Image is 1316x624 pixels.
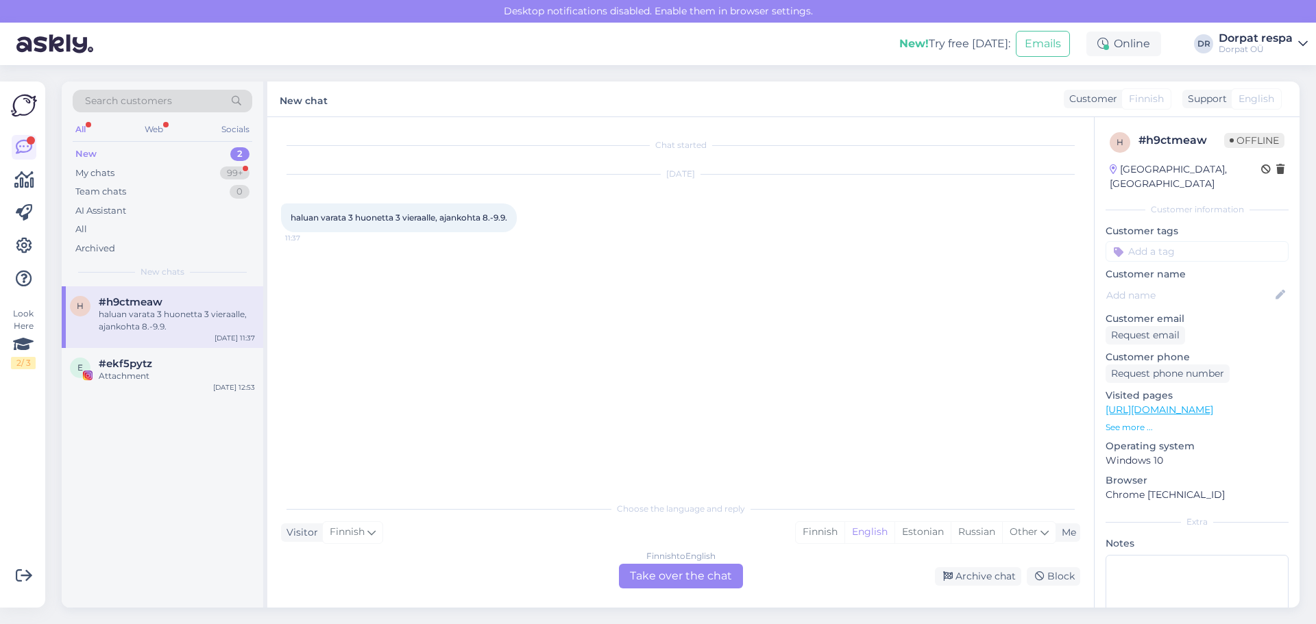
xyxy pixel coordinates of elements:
[894,522,951,542] div: Estonian
[141,266,184,278] span: New chats
[1106,473,1289,488] p: Browser
[281,139,1080,151] div: Chat started
[1106,403,1213,416] a: [URL][DOMAIN_NAME]
[1106,536,1289,551] p: Notes
[1106,388,1289,403] p: Visited pages
[73,121,88,138] div: All
[281,503,1080,515] div: Choose the language and reply
[230,147,249,161] div: 2
[1106,224,1289,238] p: Customer tags
[844,522,894,542] div: English
[1027,567,1080,586] div: Block
[1106,350,1289,364] p: Customer phone
[75,204,126,218] div: AI Assistant
[99,370,255,382] div: Attachment
[1106,312,1289,326] p: Customer email
[1064,92,1117,106] div: Customer
[1219,44,1293,55] div: Dorpat OÜ
[899,37,929,50] b: New!
[280,90,328,108] label: New chat
[1016,31,1070,57] button: Emails
[1106,326,1185,345] div: Request email
[281,168,1080,180] div: [DATE]
[619,564,743,588] div: Take over the chat
[75,242,115,255] div: Archived
[11,308,36,369] div: Look Here
[1219,33,1308,55] a: Dorpat respaDorpat OÜ
[230,185,249,199] div: 0
[1106,453,1289,468] p: Windows 10
[899,36,1010,52] div: Try free [DATE]:
[1239,92,1274,106] span: English
[796,522,844,542] div: Finnish
[1056,525,1076,540] div: Me
[1219,33,1293,44] div: Dorpat respa
[1106,439,1289,453] p: Operating system
[11,92,37,118] img: Askly Logo
[1106,421,1289,434] p: See more ...
[99,358,152,370] span: #ekf5pytz
[75,166,114,180] div: My chats
[1182,92,1227,106] div: Support
[285,233,337,243] span: 11:37
[1086,32,1161,56] div: Online
[1010,525,1038,538] span: Other
[330,525,365,540] span: Finnish
[1106,364,1230,383] div: Request phone number
[213,382,255,392] div: [DATE] 12:53
[99,308,255,333] div: haluan varata 3 huonetta 3 vieraalle, ajankohta 8.-9.9.
[1106,241,1289,262] input: Add a tag
[219,121,252,138] div: Socials
[11,357,36,369] div: 2 / 3
[1194,34,1213,53] div: DR
[142,121,166,138] div: Web
[646,550,716,562] div: Finnish to English
[935,567,1021,586] div: Archive chat
[951,522,1002,542] div: Russian
[215,333,255,343] div: [DATE] 11:37
[1224,133,1284,148] span: Offline
[1117,137,1123,147] span: h
[291,212,507,223] span: haluan varata 3 huonetta 3 vieraalle, ajankohta 8.-9.9.
[1106,488,1289,502] p: Chrome [TECHNICAL_ID]
[1106,267,1289,282] p: Customer name
[99,296,162,308] span: #h9ctmeaw
[1110,162,1261,191] div: [GEOGRAPHIC_DATA], [GEOGRAPHIC_DATA]
[75,223,87,236] div: All
[85,94,172,108] span: Search customers
[1138,132,1224,149] div: # h9ctmeaw
[1106,516,1289,528] div: Extra
[75,147,97,161] div: New
[1129,92,1164,106] span: Finnish
[1106,288,1273,303] input: Add name
[1106,203,1289,216] div: Customer information
[77,301,84,311] span: h
[220,166,249,180] div: 99+
[75,185,126,199] div: Team chats
[77,362,83,373] span: e
[281,525,318,540] div: Visitor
